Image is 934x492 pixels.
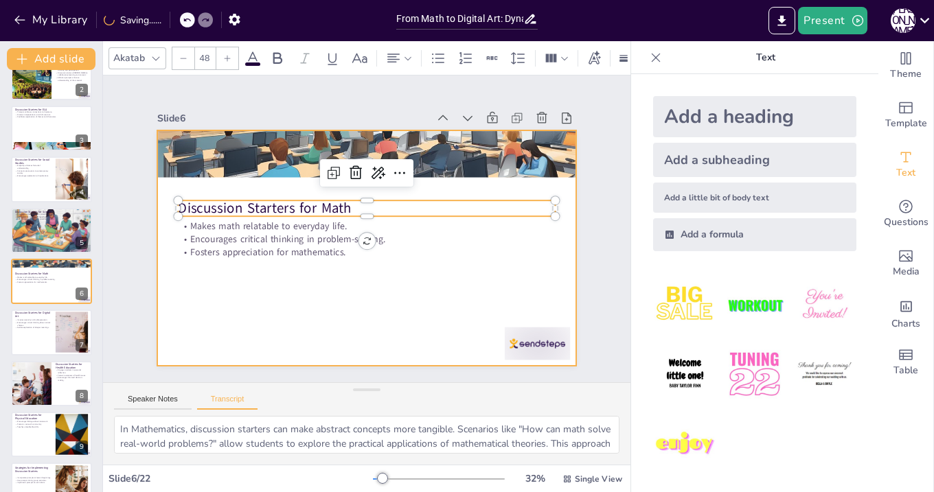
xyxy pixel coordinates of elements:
[11,412,92,457] div: https://cdn.sendsteps.com/images/logo/sendsteps_logo_white.pnghttps://cdn.sendsteps.com/images/lo...
[191,142,556,277] p: Discussion Starters for Math
[76,84,88,96] div: 2
[11,259,92,304] div: https://cdn.sendsteps.com/images/logo/sendsteps_logo_white.pnghttps://cdn.sendsteps.com/images/lo...
[15,158,52,165] p: Discussion Starters for Social Studies
[15,319,52,322] p: Inspires creativity and self-expression.
[653,143,856,177] div: Add a subheading
[893,264,920,279] span: Media
[878,91,933,140] div: Add ready made slides
[76,390,88,402] div: 8
[768,7,795,34] button: Export to PowerPoint
[667,41,865,74] p: Text
[15,476,52,479] p: Incorporate prompts at lesson beginnings.
[15,281,88,283] p: Fosters appreciation for mathematics.
[15,175,52,178] p: Encourages exploration of implications.
[541,47,572,69] div: Column Count
[56,362,88,370] p: Discussion Starters for Health Education
[56,376,88,381] p: Encourages informed decision-making.
[11,106,92,151] div: https://cdn.sendsteps.com/images/logo/sendsteps_logo_white.pnghttps://cdn.sendsteps.com/images/lo...
[891,8,915,33] div: [PERSON_NAME]
[56,76,88,81] p: Effective prompts enhance understanding of the material.
[15,116,88,119] p: Facilitates exploration of themes and characters.
[15,425,52,428] p: Teaches valuable life skills.
[76,134,88,147] div: 3
[891,316,920,331] span: Charts
[878,338,933,387] div: Add a table
[722,342,786,406] img: 5.jpeg
[104,14,161,27] div: Saving......
[76,441,88,453] div: 9
[179,187,541,316] p: Fosters appreciation for mathematics.
[15,421,52,423] p: Encourages dialogue about teamwork.
[519,472,551,485] div: 32 %
[197,395,258,410] button: Transcript
[10,9,93,31] button: My Library
[653,183,856,213] div: Add a little bit of body text
[15,215,88,218] p: Encourages formulation of hypotheses.
[15,465,52,473] p: Strategies for Implementing Discussion Starters
[653,218,856,251] div: Add a formula
[653,342,717,406] img: 4.jpeg
[893,363,918,378] span: Table
[878,140,933,189] div: Add text boxes
[15,311,52,318] p: Discussion Starters for Digital Art
[722,273,786,337] img: 2.jpeg
[15,413,52,421] p: Discussion Starters for Physical Education
[15,276,88,279] p: Makes math relatable to everyday life.
[15,479,52,482] p: Use prompts during group activities.
[15,322,52,327] p: Encourages critical thinking about artistic choices.
[15,481,52,484] p: Implement prompts as exit tickets.
[878,239,933,288] div: Add images, graphics, shapes or video
[111,49,148,67] div: Akatab
[76,237,88,249] div: 5
[114,395,192,410] button: Speaker Notes
[15,110,88,113] p: Prompts enhance connections to literature.
[878,189,933,239] div: Get real-time input from your audience
[15,209,88,213] p: Discussion Starters for Science
[11,208,92,253] div: https://cdn.sendsteps.com/images/logo/sendsteps_logo_white.pnghttps://cdn.sendsteps.com/images/lo...
[15,165,52,169] p: Empathy enhances historical understanding.
[584,47,604,69] div: Text effects
[11,361,92,406] div: https://cdn.sendsteps.com/images/logo/sendsteps_logo_white.pnghttps://cdn.sendsteps.com/images/lo...
[890,67,922,82] span: Theme
[15,218,88,220] p: Enhances understanding of scientific concepts.
[396,9,524,29] input: Insert title
[793,342,856,406] img: 6.jpeg
[56,71,88,75] p: Discussion starters [PERSON_NAME] a collaborative learning environment.
[200,53,461,149] div: Slide 6
[15,108,88,112] p: Discussion Starters for ELA
[653,412,717,476] img: 7.jpeg
[15,272,88,276] p: Discussion Starters for Math
[186,162,549,291] p: Makes math relatable to everyday life.
[793,273,856,337] img: 3.jpeg
[798,7,867,34] button: Present
[15,169,52,174] p: Connects past events to contemporary society.
[15,279,88,281] p: Encourages critical thinking in problem-solving.
[575,473,622,484] span: Single View
[878,41,933,91] div: Change the overall theme
[56,368,88,373] p: Engages students in personal reflection.
[76,288,88,300] div: 6
[653,273,717,337] img: 1.jpeg
[896,165,915,180] span: Text
[76,339,88,351] div: 7
[878,288,933,338] div: Add charts and graphs
[885,116,927,131] span: Template
[114,416,619,454] textarea: In Mathematics, discussion starters can make abstract concepts more tangible. Scenarios like "How...
[11,309,92,355] div: https://cdn.sendsteps.com/images/logo/sendsteps_logo_white.pnghttps://cdn.sendsteps.com/images/lo...
[891,7,915,34] button: [PERSON_NAME]
[11,54,92,99] div: 2
[15,113,88,116] p: Diverse interpretations enrich discussions.
[653,96,856,137] div: Add a heading
[56,374,88,377] p: Fosters awareness of health issues.
[76,186,88,198] div: 4
[15,213,88,215] p: Promotes critical analysis in scientific thinking.
[109,472,373,485] div: Slide 6 / 22
[884,215,929,230] span: Questions
[11,156,92,202] div: https://cdn.sendsteps.com/images/logo/sendsteps_logo_white.pnghttps://cdn.sendsteps.com/images/lo...
[15,327,52,329] p: Guides exploration of deeper meanings.
[7,48,95,70] button: Add slide
[15,423,52,425] p: Fosters a sense of community.
[616,47,631,69] div: Border settings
